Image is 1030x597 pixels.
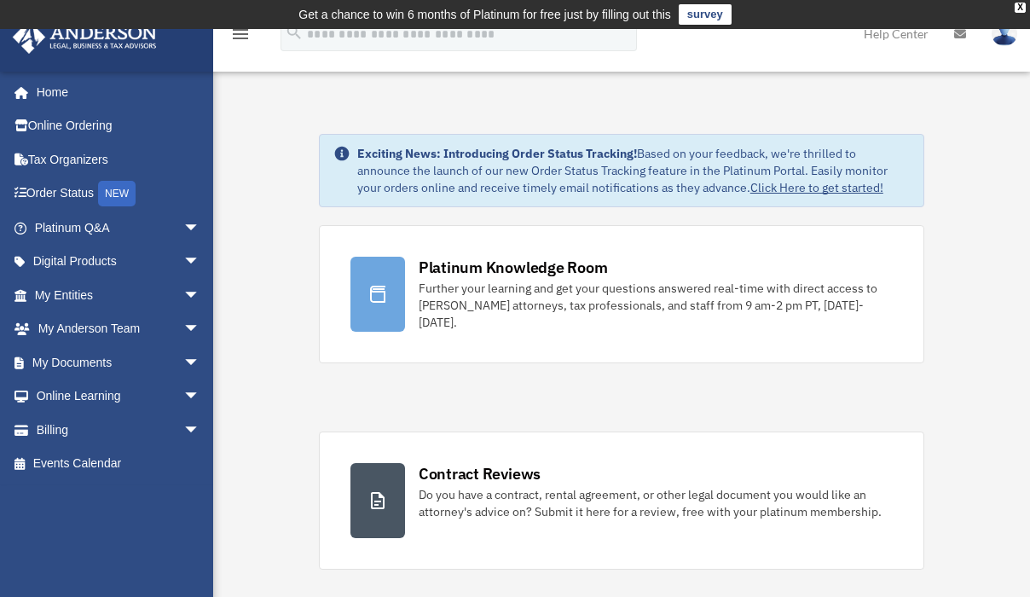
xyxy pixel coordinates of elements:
[357,145,910,196] div: Based on your feedback, we're thrilled to announce the launch of our new Order Status Tracking fe...
[419,486,893,520] div: Do you have a contract, rental agreement, or other legal document you would like an attorney's ad...
[12,177,226,212] a: Order StatusNEW
[12,142,226,177] a: Tax Organizers
[992,21,1017,46] img: User Pic
[419,257,608,278] div: Platinum Knowledge Room
[319,432,924,570] a: Contract Reviews Do you have a contract, rental agreement, or other legal document you would like...
[183,245,217,280] span: arrow_drop_down
[419,280,893,331] div: Further your learning and get your questions answered real-time with direct access to [PERSON_NAM...
[230,24,251,44] i: menu
[298,4,671,25] div: Get a chance to win 6 months of Platinum for free just by filling out this
[8,20,162,54] img: Anderson Advisors Platinum Portal
[12,312,226,346] a: My Anderson Teamarrow_drop_down
[12,413,226,447] a: Billingarrow_drop_down
[419,463,541,484] div: Contract Reviews
[98,181,136,206] div: NEW
[230,30,251,44] a: menu
[12,345,226,380] a: My Documentsarrow_drop_down
[750,180,883,195] a: Click Here to get started!
[285,23,304,42] i: search
[183,380,217,414] span: arrow_drop_down
[319,225,924,363] a: Platinum Knowledge Room Further your learning and get your questions answered real-time with dire...
[183,312,217,347] span: arrow_drop_down
[1015,3,1026,13] div: close
[12,278,226,312] a: My Entitiesarrow_drop_down
[12,447,226,481] a: Events Calendar
[12,211,226,245] a: Platinum Q&Aarrow_drop_down
[357,146,637,161] strong: Exciting News: Introducing Order Status Tracking!
[183,211,217,246] span: arrow_drop_down
[679,4,732,25] a: survey
[183,278,217,313] span: arrow_drop_down
[12,245,226,279] a: Digital Productsarrow_drop_down
[12,109,226,143] a: Online Ordering
[183,345,217,380] span: arrow_drop_down
[12,75,217,109] a: Home
[183,413,217,448] span: arrow_drop_down
[12,380,226,414] a: Online Learningarrow_drop_down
